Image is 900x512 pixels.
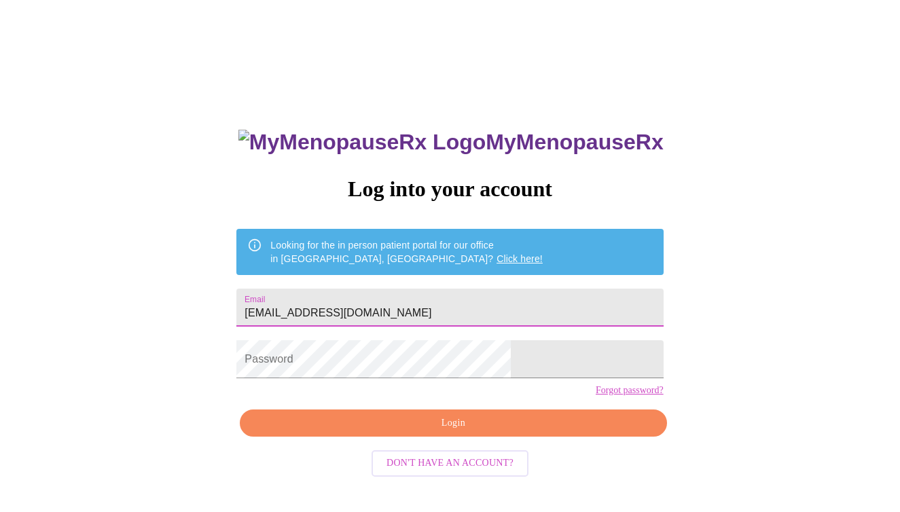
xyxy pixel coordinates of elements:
span: Don't have an account? [386,455,514,472]
a: Don't have an account? [368,456,532,468]
img: MyMenopauseRx Logo [238,130,486,155]
a: Click here! [497,253,543,264]
h3: MyMenopauseRx [238,130,664,155]
button: Login [240,409,666,437]
h3: Log into your account [236,177,663,202]
a: Forgot password? [596,385,664,396]
button: Don't have an account? [372,450,528,477]
div: Looking for the in person patient portal for our office in [GEOGRAPHIC_DATA], [GEOGRAPHIC_DATA]? [270,233,543,271]
span: Login [255,415,651,432]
